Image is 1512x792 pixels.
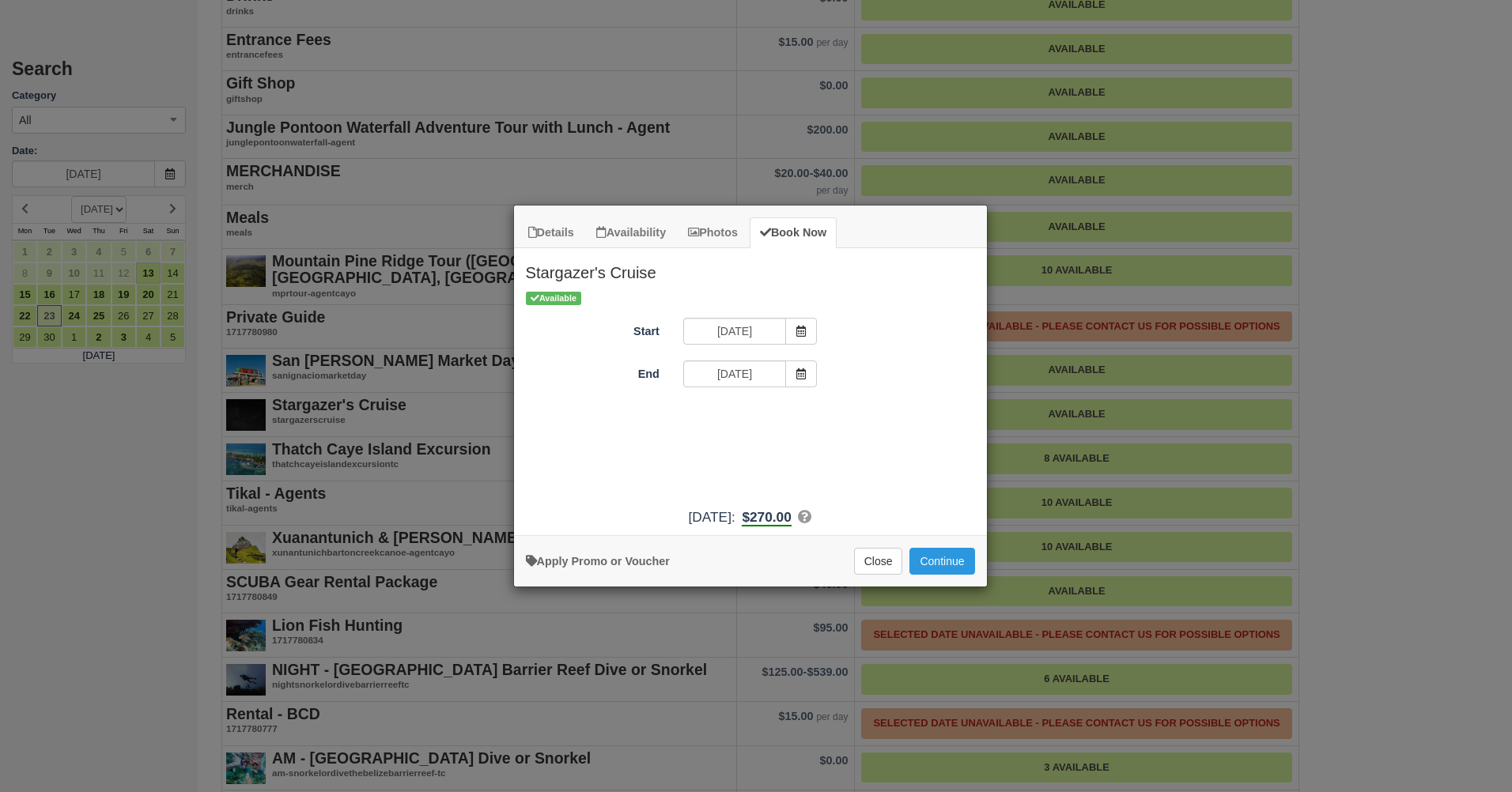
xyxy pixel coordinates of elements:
label: End [514,360,671,383]
a: Photos [678,217,748,248]
span: $270.00 [742,509,791,525]
a: Details [518,217,584,248]
h2: Stargazer's Cruise [514,248,987,289]
span: Available [526,292,582,305]
a: Availability [586,217,676,248]
label: Start [514,318,671,340]
div: : [514,507,987,527]
div: Item Modal [514,248,987,527]
span: [DATE] [689,509,731,525]
button: Close [854,548,903,575]
button: Add to Booking [909,548,974,575]
a: Apply Voucher [526,555,670,568]
a: Book Now [750,217,837,248]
